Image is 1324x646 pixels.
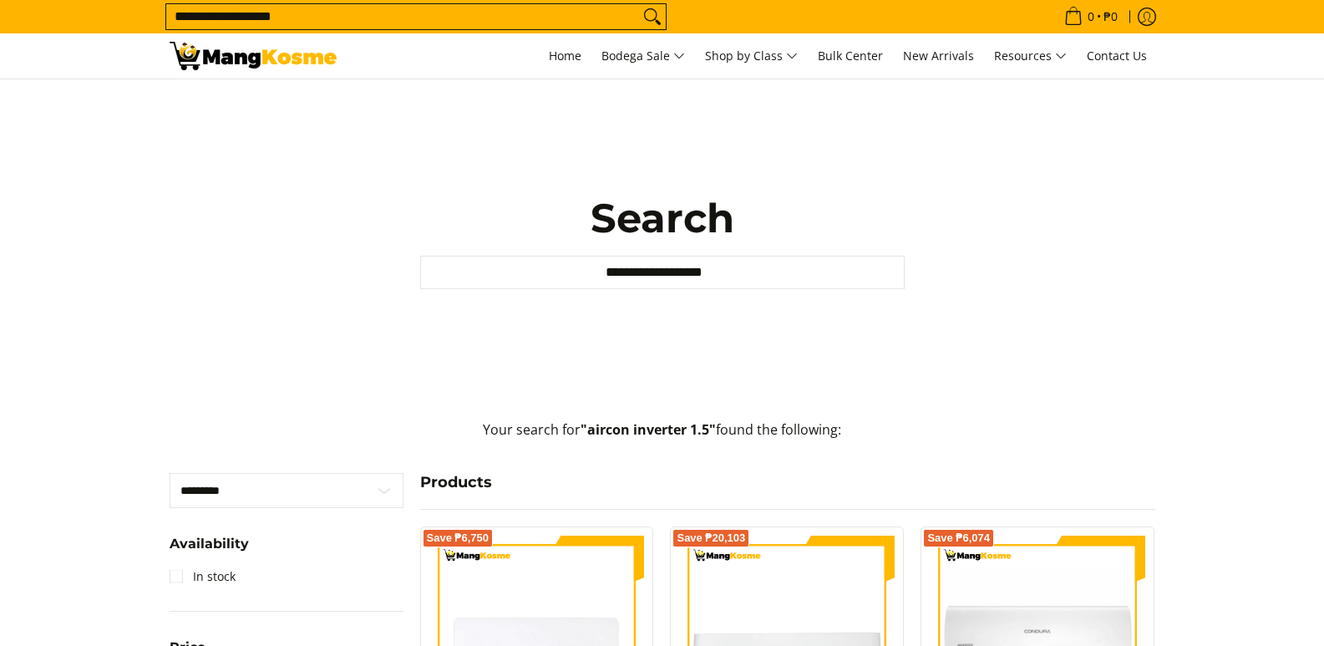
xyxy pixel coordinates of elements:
span: Save ₱6,750 [427,533,490,543]
span: Home [549,48,581,64]
a: Resources [986,33,1075,79]
a: Home [540,33,590,79]
a: New Arrivals [895,33,982,79]
span: ₱0 [1101,11,1120,23]
span: Bulk Center [818,48,883,64]
a: Bulk Center [809,33,891,79]
span: Availability [170,537,249,551]
span: Bodega Sale [601,46,685,67]
span: Save ₱6,074 [927,533,990,543]
summary: Open [170,537,249,563]
span: New Arrivals [903,48,974,64]
a: Shop by Class [697,33,806,79]
span: • [1059,8,1123,26]
span: Shop by Class [705,46,798,67]
a: Bodega Sale [593,33,693,79]
img: Search: 27 results found for &quot;aircon inverter 1.5&quot; | Mang Kosme [170,42,337,70]
h4: Products [420,473,1155,492]
span: 0 [1085,11,1097,23]
a: Contact Us [1078,33,1155,79]
strong: "aircon inverter 1.5" [581,420,716,439]
span: Save ₱20,103 [677,533,745,543]
span: Contact Us [1087,48,1147,64]
a: In stock [170,563,236,590]
nav: Main Menu [353,33,1155,79]
p: Your search for found the following: [170,420,1155,457]
span: Resources [994,46,1067,67]
button: Search [639,4,666,29]
h1: Search [420,193,905,243]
